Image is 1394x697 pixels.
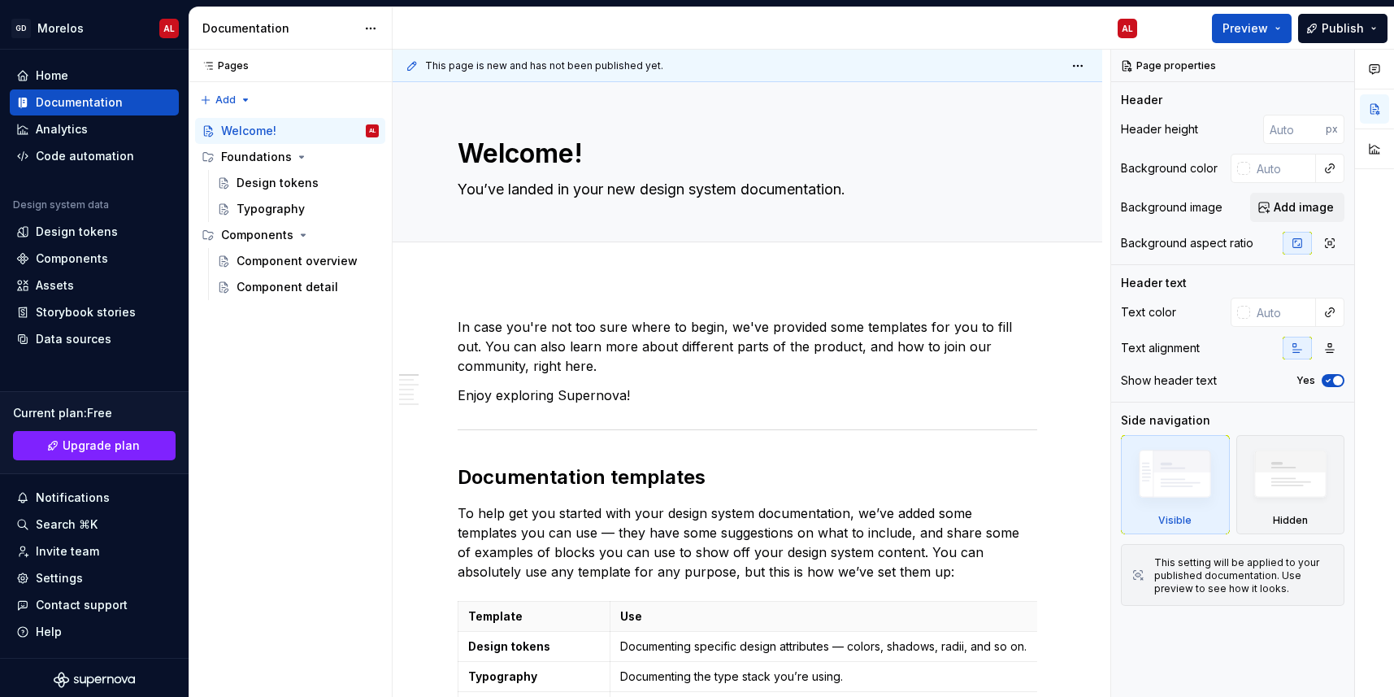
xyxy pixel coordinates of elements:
[10,116,179,142] a: Analytics
[1121,92,1162,108] div: Header
[237,253,358,269] div: Component overview
[1121,435,1230,534] div: Visible
[36,570,83,586] div: Settings
[36,250,108,267] div: Components
[215,94,236,107] span: Add
[37,20,84,37] div: Morelos
[195,144,385,170] div: Foundations
[202,20,356,37] div: Documentation
[1121,275,1187,291] div: Header text
[221,149,292,165] div: Foundations
[10,246,179,272] a: Components
[163,22,175,35] div: AL
[221,123,276,139] div: Welcome!
[36,224,118,240] div: Design tokens
[10,565,179,591] a: Settings
[10,299,179,325] a: Storybook stories
[11,19,31,38] div: GD
[458,464,1037,490] h2: Documentation templates
[620,608,1031,625] p: Use
[63,438,140,454] span: Upgrade plan
[237,201,305,217] div: Typography
[1121,160,1218,176] div: Background color
[36,597,128,613] div: Contact support
[1274,199,1334,216] span: Add image
[10,326,179,352] a: Data sources
[221,227,293,243] div: Components
[468,669,537,683] strong: Typography
[10,272,179,298] a: Assets
[36,277,74,294] div: Assets
[468,608,600,625] p: Template
[1121,412,1210,429] div: Side navigation
[195,118,385,300] div: Page tree
[1250,154,1316,183] input: Auto
[36,68,68,84] div: Home
[10,619,179,645] button: Help
[36,331,111,347] div: Data sources
[1121,340,1200,356] div: Text alignment
[369,123,376,139] div: AL
[10,89,179,115] a: Documentation
[36,543,99,560] div: Invite team
[10,485,179,511] button: Notifications
[36,94,123,111] div: Documentation
[1250,298,1316,327] input: Auto
[13,198,109,211] div: Design system data
[425,59,663,72] span: This page is new and has not been published yet.
[195,89,256,111] button: Add
[211,196,385,222] a: Typography
[1121,121,1198,137] div: Header height
[10,143,179,169] a: Code automation
[1236,435,1345,534] div: Hidden
[1121,199,1222,216] div: Background image
[620,669,1031,685] p: Documenting the type stack you’re using.
[36,148,134,164] div: Code automation
[1222,20,1268,37] span: Preview
[10,63,179,89] a: Home
[10,512,179,538] button: Search ⌘K
[211,248,385,274] a: Component overview
[36,304,136,320] div: Storybook stories
[13,405,176,421] div: Current plan : Free
[1296,374,1315,387] label: Yes
[454,134,1034,173] textarea: Welcome!
[237,175,319,191] div: Design tokens
[36,516,98,533] div: Search ⌘K
[13,431,176,460] button: Upgrade plan
[1121,304,1176,320] div: Text color
[195,59,249,72] div: Pages
[54,672,135,688] svg: Supernova Logo
[1212,14,1292,43] button: Preview
[10,219,179,245] a: Design tokens
[211,274,385,300] a: Component detail
[3,11,185,46] button: GDMorelosAL
[36,624,62,640] div: Help
[211,170,385,196] a: Design tokens
[620,638,1031,655] p: Documenting specific design attributes — colors, shadows, radii, and so on.
[1263,115,1326,144] input: Auto
[237,279,338,295] div: Component detail
[1322,20,1364,37] span: Publish
[36,490,110,506] div: Notifications
[458,317,1037,376] p: In case you're not too sure where to begin, we've provided some templates for you to fill out. Yo...
[1121,235,1253,251] div: Background aspect ratio
[458,503,1037,582] p: To help get you started with your design system documentation, we’ve added some templates you can...
[458,386,1037,405] p: Enjoy exploring Supernova!
[36,121,88,137] div: Analytics
[1122,22,1133,35] div: AL
[1273,514,1308,527] div: Hidden
[195,118,385,144] a: Welcome!AL
[1121,372,1217,389] div: Show header text
[1326,123,1338,136] p: px
[195,222,385,248] div: Components
[1250,193,1344,222] button: Add image
[468,639,550,653] strong: Design tokens
[10,592,179,618] button: Contact support
[10,538,179,564] a: Invite team
[1298,14,1387,43] button: Publish
[1158,514,1192,527] div: Visible
[454,176,1034,203] textarea: You’ve landed in your new design system documentation.
[1154,556,1334,595] div: This setting will be applied to your published documentation. Use preview to see how it looks.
